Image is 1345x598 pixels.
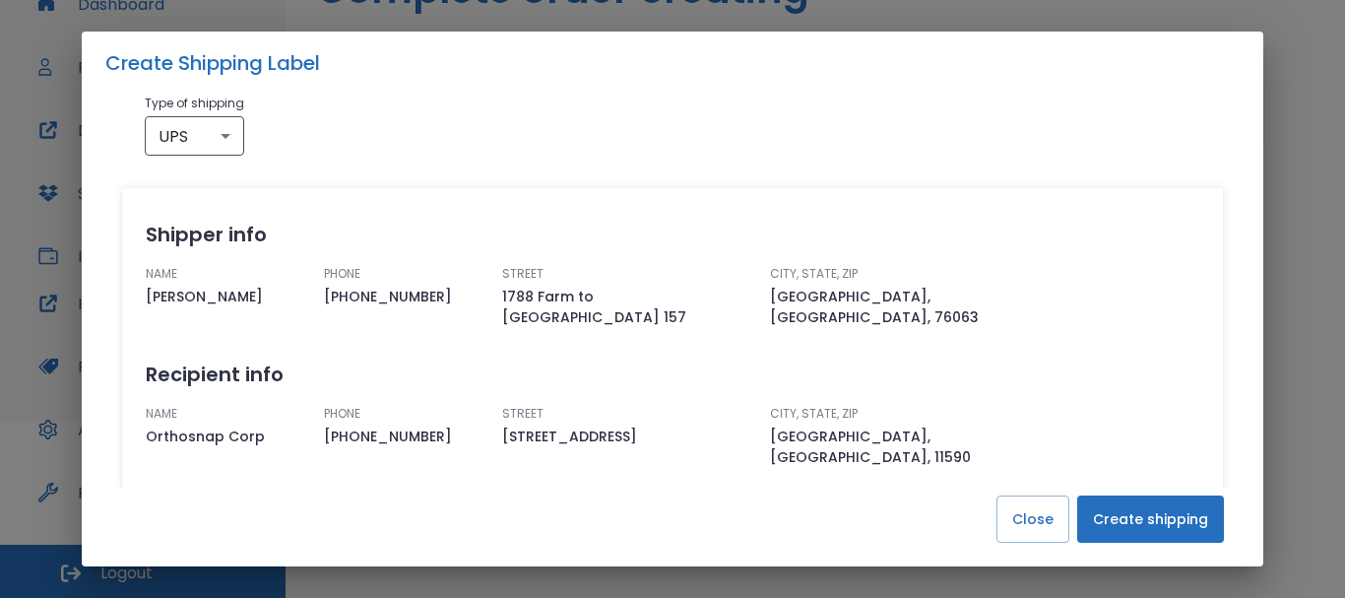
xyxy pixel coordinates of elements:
[1077,496,1224,543] button: Create shipping
[324,405,486,423] p: PHONE
[146,220,1199,249] h2: Shipper info
[502,405,754,423] p: STREET
[502,287,754,328] span: 1788 Farm to [GEOGRAPHIC_DATA] 157
[324,287,486,307] span: [PHONE_NUMBER]
[770,405,1022,423] p: CITY, STATE, ZIP
[770,265,1022,283] p: CITY, STATE, ZIP
[770,427,1022,468] span: [GEOGRAPHIC_DATA], [GEOGRAPHIC_DATA], 11590
[146,405,308,423] p: NAME
[324,265,486,283] p: PHONE
[502,427,754,447] span: [STREET_ADDRESS]
[145,116,244,156] div: UPS
[146,265,308,283] p: NAME
[146,427,308,447] span: Orthosnap Corp
[145,95,244,112] p: Type of shipping
[502,265,754,283] p: STREET
[324,427,486,447] span: [PHONE_NUMBER]
[82,32,1263,95] h2: Create Shipping Label
[996,496,1069,543] button: Close
[146,360,1199,389] h2: Recipient info
[146,287,308,307] span: [PERSON_NAME]
[770,287,1022,328] span: [GEOGRAPHIC_DATA], [GEOGRAPHIC_DATA], 76063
